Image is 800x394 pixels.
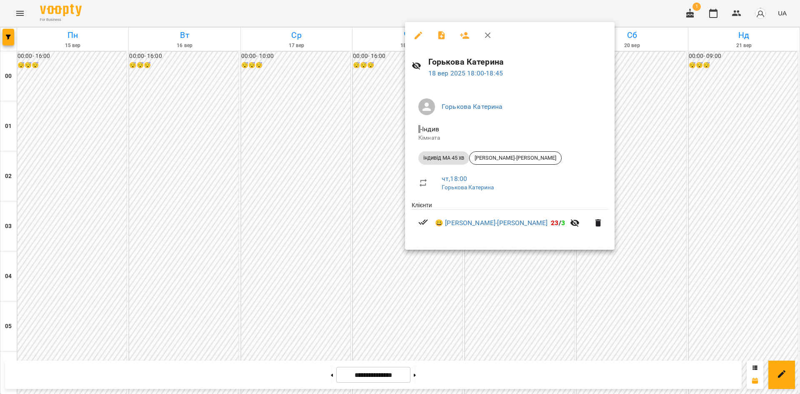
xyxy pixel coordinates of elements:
a: Горькова Катерина [442,184,494,191]
h6: Горькова Катерина [428,55,608,68]
b: / [551,219,565,227]
a: Горькова Катерина [442,103,503,110]
div: [PERSON_NAME]-[PERSON_NAME] [469,151,562,165]
span: [PERSON_NAME]-[PERSON_NAME] [470,154,561,162]
span: індивід МА 45 хв [418,154,469,162]
p: Кімната [418,134,601,142]
a: 18 вер 2025 18:00-18:45 [428,69,503,77]
svg: Візит сплачено [418,217,428,227]
a: 😀 [PERSON_NAME]-[PERSON_NAME] [435,218,547,228]
ul: Клієнти [412,201,608,240]
span: 23 [551,219,558,227]
span: 3 [561,219,565,227]
span: - Індив [418,125,441,133]
a: чт , 18:00 [442,175,467,183]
